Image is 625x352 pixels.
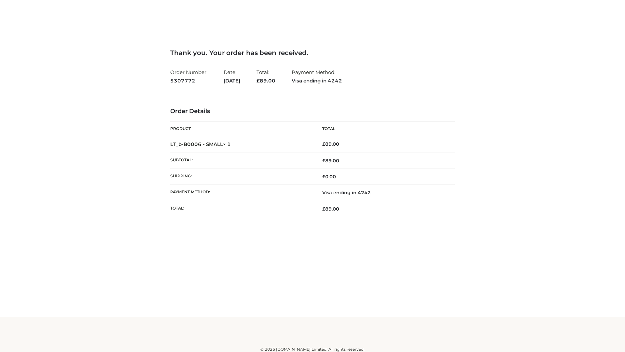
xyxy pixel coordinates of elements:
span: £ [322,158,325,164]
span: 89.00 [257,78,275,84]
li: Total: [257,66,275,86]
th: Payment method: [170,185,312,201]
h3: Order Details [170,108,455,115]
th: Total [312,122,455,136]
bdi: 0.00 [322,174,336,180]
bdi: 89.00 [322,141,339,147]
td: Visa ending in 4242 [312,185,455,201]
strong: × 1 [223,141,231,147]
th: Subtotal: [170,153,312,169]
th: Total: [170,201,312,217]
th: Product [170,122,312,136]
strong: Visa ending in 4242 [292,77,342,85]
li: Payment Method: [292,66,342,86]
span: £ [257,78,260,84]
span: £ [322,174,325,180]
span: 89.00 [322,158,339,164]
span: £ [322,141,325,147]
span: £ [322,206,325,212]
span: 89.00 [322,206,339,212]
li: Order Number: [170,66,207,86]
th: Shipping: [170,169,312,185]
strong: LT_b-B0006 - SMALL [170,141,231,147]
strong: [DATE] [224,77,240,85]
h3: Thank you. Your order has been received. [170,49,455,57]
strong: 5307772 [170,77,207,85]
li: Date: [224,66,240,86]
